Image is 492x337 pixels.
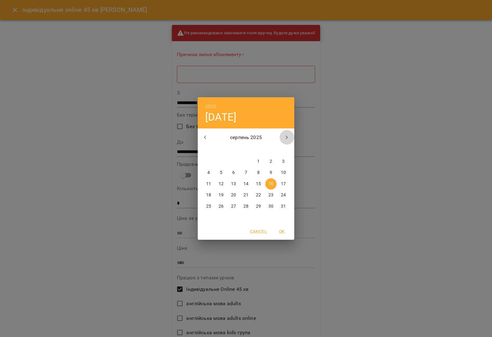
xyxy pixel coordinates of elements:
p: 6 [232,170,235,176]
button: 23 [265,190,277,201]
button: 27 [228,201,239,212]
button: 15 [253,178,264,190]
p: 29 [256,203,261,209]
p: 25 [206,203,211,209]
p: 3 [282,158,285,165]
p: 30 [268,203,273,209]
p: 2 [270,158,272,165]
p: 20 [231,192,236,198]
button: 21 [240,190,252,201]
button: 4 [203,167,214,178]
button: 14 [240,178,252,190]
p: 11 [206,181,211,187]
button: 5 [215,167,227,178]
p: 26 [219,203,224,209]
span: пн [203,147,214,153]
span: сб [265,147,277,153]
button: 28 [240,201,252,212]
button: 20 [228,190,239,201]
p: 8 [257,170,260,176]
p: 23 [268,192,273,198]
span: чт [240,147,252,153]
span: пт [253,147,264,153]
button: 29 [253,201,264,212]
p: 5 [220,170,222,176]
button: 25 [203,201,214,212]
button: OK [272,226,292,237]
button: 11 [203,178,214,190]
p: 17 [281,181,286,187]
span: вт [215,147,227,153]
button: 31 [278,201,289,212]
p: 24 [281,192,286,198]
button: 26 [215,201,227,212]
p: 15 [256,181,261,187]
span: Cancel [250,228,267,235]
p: 31 [281,203,286,209]
button: 10 [278,167,289,178]
button: 13 [228,178,239,190]
button: 19 [215,190,227,201]
p: 12 [219,181,224,187]
button: 1 [253,156,264,167]
p: серпень 2025 [213,134,280,141]
p: 21 [244,192,248,198]
p: 7 [245,170,247,176]
button: 17 [278,178,289,190]
span: нд [278,147,289,153]
button: 2025 [205,102,217,111]
p: 1 [257,158,260,165]
button: 2 [265,156,277,167]
p: 13 [231,181,236,187]
button: 9 [265,167,277,178]
p: 10 [281,170,286,176]
p: 18 [206,192,211,198]
button: 18 [203,190,214,201]
p: 22 [256,192,261,198]
button: Cancel [248,226,269,237]
p: 16 [268,181,273,187]
p: 4 [207,170,210,176]
span: OK [274,228,289,235]
button: 16 [265,178,277,190]
p: 27 [231,203,236,209]
p: 28 [244,203,248,209]
button: 24 [278,190,289,201]
button: 8 [253,167,264,178]
button: 3 [278,156,289,167]
button: 7 [240,167,252,178]
button: 30 [265,201,277,212]
p: 19 [219,192,224,198]
button: 22 [253,190,264,201]
button: 12 [215,178,227,190]
p: 14 [244,181,248,187]
button: [DATE] [205,111,236,123]
span: ср [228,147,239,153]
button: 6 [228,167,239,178]
p: 9 [270,170,272,176]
